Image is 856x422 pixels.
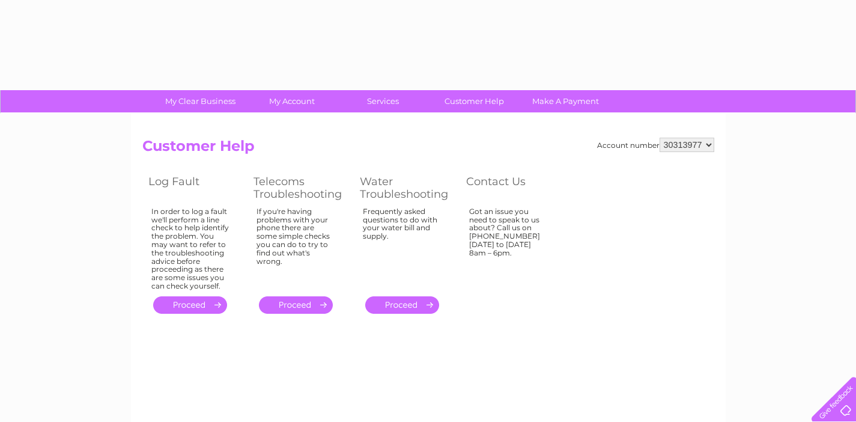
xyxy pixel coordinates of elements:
[333,90,433,112] a: Services
[247,172,354,204] th: Telecoms Troubleshooting
[365,296,439,314] a: .
[425,90,524,112] a: Customer Help
[354,172,460,204] th: Water Troubleshooting
[460,172,565,204] th: Contact Us
[259,296,333,314] a: .
[256,207,336,286] div: If you're having problems with your phone there are some simple checks you can do to try to find ...
[242,90,341,112] a: My Account
[469,207,547,286] div: Got an issue you need to speak to us about? Call us on [PHONE_NUMBER] [DATE] to [DATE] 8am – 6pm.
[363,207,442,286] div: Frequently asked questions to do with your water bill and supply.
[516,90,615,112] a: Make A Payment
[142,138,714,161] h2: Customer Help
[153,296,227,314] a: .
[597,138,714,152] div: Account number
[151,90,250,112] a: My Clear Business
[151,207,229,290] div: In order to log a fault we'll perform a line check to help identify the problem. You may want to ...
[142,172,247,204] th: Log Fault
